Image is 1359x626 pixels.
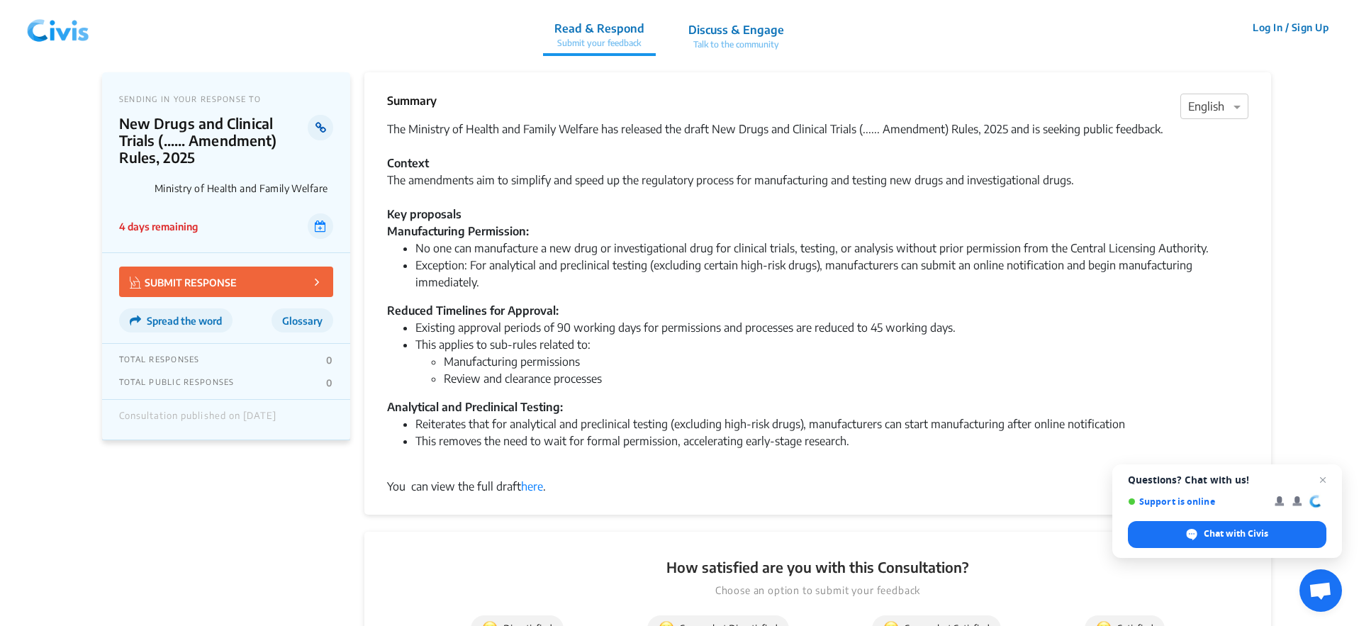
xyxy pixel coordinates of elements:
[147,315,222,327] span: Spread the word
[387,224,529,238] strong: Manufacturing Permission:
[688,38,784,51] p: Talk to the community
[119,219,198,234] p: 4 days remaining
[119,308,233,332] button: Spread the word
[415,257,1248,291] li: Exception: For analytical and preclinical testing (excluding certain high-risk drugs), manufactur...
[1128,474,1326,486] span: Questions? Chat with us!
[155,182,333,194] p: Ministry of Health and Family Welfare
[326,377,332,389] p: 0
[387,121,1248,223] div: The Ministry of Health and Family Welfare has released the draft New Drugs and Clinical Trials (....
[119,115,308,166] p: New Drugs and Clinical Trials (...... Amendment) Rules, 2025
[415,432,1248,466] li: This removes the need to wait for formal permission, accelerating early-stage research.
[119,410,276,429] div: Consultation published on [DATE]
[119,267,333,297] button: SUBMIT RESPONSE
[119,173,149,203] img: Ministry of Health and Family Welfare logo
[1314,471,1331,488] span: Close chat
[119,377,235,389] p: TOTAL PUBLIC RESPONSES
[415,319,1248,336] li: Existing approval periods of 90 working days for permissions and processes are reduced to 45 work...
[554,37,644,50] p: Submit your feedback
[1204,527,1268,540] span: Chat with Civis
[130,276,141,289] img: Vector.jpg
[387,583,1248,598] p: Choose an option to submit your feedback
[387,92,437,109] p: Summary
[21,6,95,49] img: navlogo.png
[444,370,1248,387] li: Review and clearance processes
[387,400,563,414] strong: Analytical and Preclinical Testing:
[387,557,1248,577] p: How satisfied are you with this Consultation?
[415,415,1248,432] li: Reiterates that for analytical and preclinical testing (excluding high-risk drugs), manufacturers...
[1243,16,1338,38] button: Log In / Sign Up
[1128,496,1265,507] span: Support is online
[415,336,1248,387] li: This applies to sub-rules related to:
[415,240,1248,257] li: No one can manufacture a new drug or investigational drug for clinical trials, testing, or analys...
[387,303,559,318] strong: Reduced Timelines for Approval:
[282,315,323,327] span: Glossary
[521,479,543,493] a: here
[1128,521,1326,548] div: Chat with Civis
[119,94,333,104] p: SENDING IN YOUR RESPONSE TO
[119,354,200,366] p: TOTAL RESPONSES
[387,156,429,170] strong: Context
[387,478,1248,495] div: You can view the full draft .
[1299,569,1342,612] div: Open chat
[444,353,1248,370] li: Manufacturing permissions
[326,354,332,366] p: 0
[272,308,333,332] button: Glossary
[387,207,462,221] strong: Key proposals
[554,20,644,37] p: Read & Respond
[130,274,237,290] p: SUBMIT RESPONSE
[688,21,784,38] p: Discuss & Engage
